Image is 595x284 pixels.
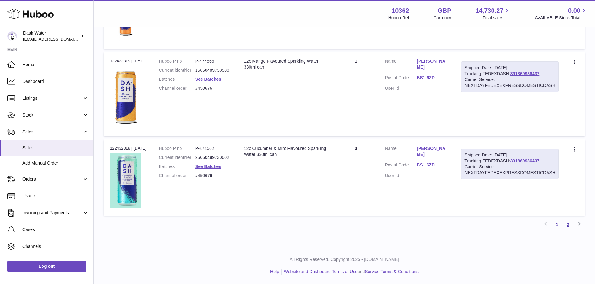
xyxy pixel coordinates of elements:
[159,85,195,91] dt: Channel order
[464,164,555,176] div: Carrier Service: NEXTDAYFEDEXEXPRESSDOMESTICDASH
[385,162,417,170] dt: Postal Code
[417,75,449,81] a: BS1 6ZD
[7,261,86,272] a: Log out
[334,52,379,136] td: 1
[195,67,231,73] dd: 15060489730500
[22,62,89,68] span: Home
[563,219,574,230] a: 2
[464,152,555,158] div: Shipped Date: [DATE]
[461,61,559,92] div: Tracking FEDEXDASH:
[22,112,82,118] span: Stock
[22,95,82,101] span: Listings
[438,7,451,15] strong: GBP
[464,77,555,89] div: Carrier Service: NEXTDAYFEDEXEXPRESSDOMESTICDASH
[159,164,195,170] dt: Batches
[195,173,231,179] dd: #450676
[475,7,503,15] span: 14,730.27
[159,76,195,82] dt: Batches
[159,173,195,179] dt: Channel order
[22,243,89,249] span: Channels
[334,139,379,216] td: 3
[22,160,89,166] span: Add Manual Order
[475,7,510,21] a: 14,730.27 Total sales
[22,176,82,182] span: Orders
[270,269,279,274] a: Help
[110,146,146,151] div: 122432318 | [DATE]
[110,66,141,128] img: 103621706197908.png
[195,85,231,91] dd: #450676
[461,149,559,179] div: Tracking FEDEXDASH:
[385,75,417,82] dt: Postal Code
[159,58,195,64] dt: Huboo P no
[385,58,417,72] dt: Name
[22,227,89,233] span: Cases
[22,210,82,216] span: Invoicing and Payments
[244,146,327,157] div: 12x Cucumber & Mint Flavoured Sparkling Water 330ml can
[417,162,449,168] a: BS1 6ZD
[110,153,141,208] img: 103621727971708.png
[510,71,539,76] a: 391869936437
[417,58,449,70] a: [PERSON_NAME]
[568,7,580,15] span: 0.00
[535,7,588,21] a: 0.00 AVAILABLE Stock Total
[282,269,419,275] li: and
[23,36,92,41] span: [EMAIL_ADDRESS][DOMAIN_NAME]
[417,146,449,157] a: [PERSON_NAME]
[385,85,417,91] dt: User Id
[7,31,17,41] img: internalAdmin-10362@internal.huboo.com
[284,269,358,274] a: Website and Dashboard Terms of Use
[159,146,195,152] dt: Huboo P no
[22,79,89,84] span: Dashboard
[385,173,417,179] dt: User Id
[535,15,588,21] span: AVAILABLE Stock Total
[464,65,555,71] div: Shipped Date: [DATE]
[434,15,451,21] div: Currency
[22,145,89,151] span: Sales
[159,67,195,73] dt: Current identifier
[23,30,79,42] div: Dash Water
[195,155,231,161] dd: 25060489730002
[195,146,231,152] dd: P-474562
[195,58,231,64] dd: P-474566
[22,129,82,135] span: Sales
[99,257,590,262] p: All Rights Reserved. Copyright 2025 - [DOMAIN_NAME]
[385,146,417,159] dt: Name
[365,269,419,274] a: Service Terms & Conditions
[195,77,221,82] a: See Batches
[388,15,409,21] div: Huboo Ref
[195,164,221,169] a: See Batches
[244,58,327,70] div: 12x Mango Flavoured Sparkling Water 330ml can
[110,58,146,64] div: 122432319 | [DATE]
[551,219,563,230] a: 1
[510,158,539,163] a: 391869936437
[22,193,89,199] span: Usage
[159,155,195,161] dt: Current identifier
[392,7,409,15] strong: 10362
[483,15,510,21] span: Total sales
